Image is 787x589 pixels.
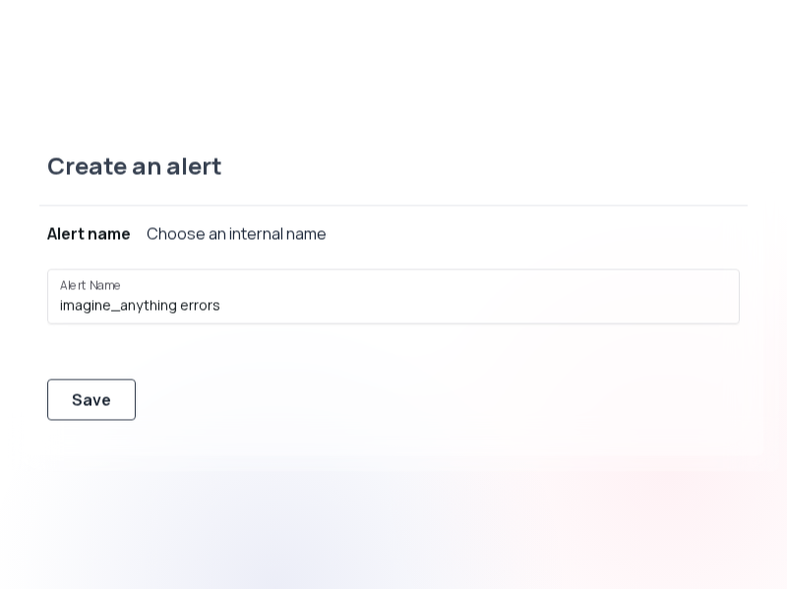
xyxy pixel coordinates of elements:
[47,221,131,245] div: Alert name
[39,149,748,206] div: Create an alert
[60,295,727,315] input: Alert Name
[47,379,136,420] button: Save
[72,387,111,411] div: Save
[60,276,129,293] label: Alert Name
[47,206,740,261] button: Alert nameChoose an internal name
[47,261,740,371] div: Alert nameChoose an internal name
[147,221,327,245] div: Choose an internal name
